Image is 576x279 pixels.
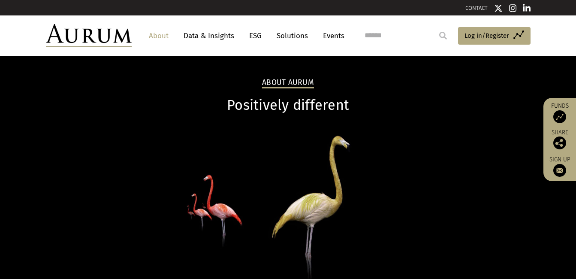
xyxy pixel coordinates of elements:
[509,4,517,12] img: Instagram icon
[262,78,314,88] h2: About Aurum
[548,156,572,177] a: Sign up
[548,102,572,123] a: Funds
[523,4,531,12] img: Linkedin icon
[272,28,312,44] a: Solutions
[553,136,566,149] img: Share this post
[494,4,503,12] img: Twitter icon
[179,28,238,44] a: Data & Insights
[46,97,531,114] h1: Positively different
[553,164,566,177] img: Sign up to our newsletter
[465,5,488,11] a: CONTACT
[553,110,566,123] img: Access Funds
[145,28,173,44] a: About
[245,28,266,44] a: ESG
[458,27,531,45] a: Log in/Register
[46,24,132,47] img: Aurum
[464,30,509,41] span: Log in/Register
[434,27,452,44] input: Submit
[319,28,344,44] a: Events
[548,130,572,149] div: Share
